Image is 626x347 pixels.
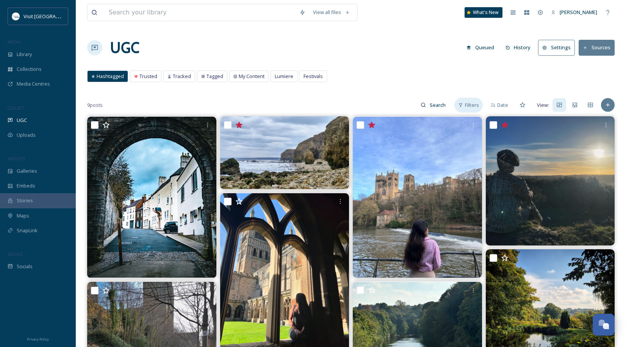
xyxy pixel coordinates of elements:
[465,7,502,18] a: What's New
[8,105,24,111] span: COLLECT
[207,73,223,80] span: Tagged
[220,116,349,189] img: I finally got here yesterday and the tide as coming in but just enough time to poke my head round...
[309,5,354,20] a: View all files
[17,167,37,175] span: Galleries
[538,40,579,55] a: Settings
[465,102,479,109] span: Filters
[275,73,293,80] span: Lumiere
[593,314,615,336] button: Open Chat
[110,36,139,59] a: UGC
[87,102,103,109] span: 9 posts
[486,116,615,245] img: Chilled Saturday morning walkies 🐾🍃🥾 #countydurham #lowburnhallwoodlandtrust #durham #northeasten...
[8,156,25,161] span: WIDGETS
[547,5,601,20] a: [PERSON_NAME]
[502,40,535,55] button: History
[87,117,216,278] img: Through the Archway – A Glimpse of Durham’s Charm Looking through this historic arch on South Bai...
[17,227,38,234] span: SnapLink
[353,117,482,278] img: Currently🧿💌 #uk #durham #durhamuniversity #asthetic #lifecurrently #search
[304,73,323,80] span: Festivals
[173,73,191,80] span: Tracked
[426,97,451,113] input: Search
[502,40,538,55] a: History
[17,66,42,73] span: Collections
[537,102,549,109] span: View:
[463,40,502,55] a: Queued
[23,13,82,20] span: Visit [GEOGRAPHIC_DATA]
[497,102,508,109] span: Date
[538,40,575,55] button: Settings
[8,251,23,257] span: SOCIALS
[27,337,49,342] span: Privacy Policy
[17,131,36,139] span: Uploads
[17,182,35,189] span: Embeds
[27,334,49,343] a: Privacy Policy
[8,39,21,45] span: MEDIA
[17,51,32,58] span: Library
[12,13,20,20] img: 1680077135441.jpeg
[97,73,124,80] span: Hashtagged
[17,212,29,219] span: Maps
[239,73,264,80] span: My Content
[105,4,296,21] input: Search your library
[17,263,33,270] span: Socials
[560,9,597,16] span: [PERSON_NAME]
[579,40,615,55] button: Sources
[17,80,50,88] span: Media Centres
[17,197,33,204] span: Stories
[463,40,498,55] button: Queued
[139,73,157,80] span: Trusted
[17,117,27,124] span: UGC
